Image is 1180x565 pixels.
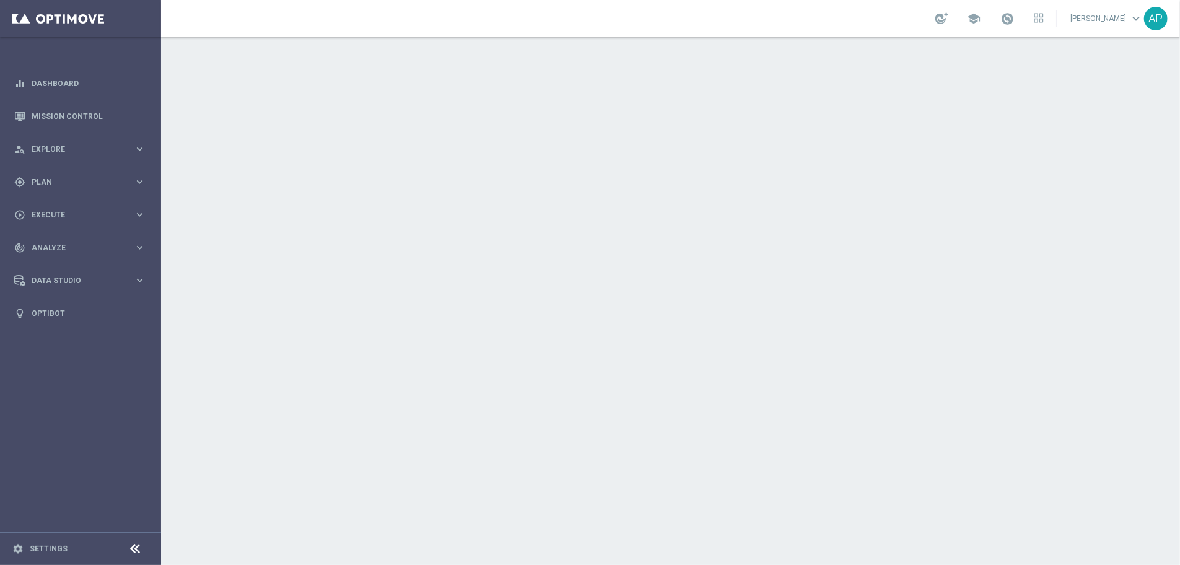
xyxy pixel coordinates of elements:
button: equalizer Dashboard [14,79,146,89]
span: Data Studio [32,277,134,284]
span: Plan [32,178,134,186]
span: Explore [32,146,134,153]
i: keyboard_arrow_right [134,176,146,188]
i: gps_fixed [14,177,25,188]
i: keyboard_arrow_right [134,242,146,253]
button: Mission Control [14,112,146,121]
span: school [967,12,981,25]
button: play_circle_outline Execute keyboard_arrow_right [14,210,146,220]
i: lightbulb [14,308,25,319]
i: keyboard_arrow_right [134,274,146,286]
button: track_changes Analyze keyboard_arrow_right [14,243,146,253]
div: Optibot [14,297,146,330]
a: Optibot [32,297,146,330]
button: lightbulb Optibot [14,309,146,318]
a: Settings [30,545,68,553]
div: Plan [14,177,134,188]
a: Dashboard [32,67,146,100]
a: [PERSON_NAME]keyboard_arrow_down [1069,9,1144,28]
i: play_circle_outline [14,209,25,221]
i: equalizer [14,78,25,89]
button: person_search Explore keyboard_arrow_right [14,144,146,154]
button: Data Studio keyboard_arrow_right [14,276,146,286]
i: keyboard_arrow_right [134,209,146,221]
i: track_changes [14,242,25,253]
div: Dashboard [14,67,146,100]
div: AP [1144,7,1168,30]
span: Analyze [32,244,134,252]
div: Data Studio [14,275,134,286]
i: keyboard_arrow_right [134,143,146,155]
div: Explore [14,144,134,155]
button: gps_fixed Plan keyboard_arrow_right [14,177,146,187]
div: Execute [14,209,134,221]
div: Analyze [14,242,134,253]
i: settings [12,543,24,554]
span: keyboard_arrow_down [1129,12,1143,25]
i: person_search [14,144,25,155]
div: Mission Control [14,100,146,133]
a: Mission Control [32,100,146,133]
span: Execute [32,211,134,219]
